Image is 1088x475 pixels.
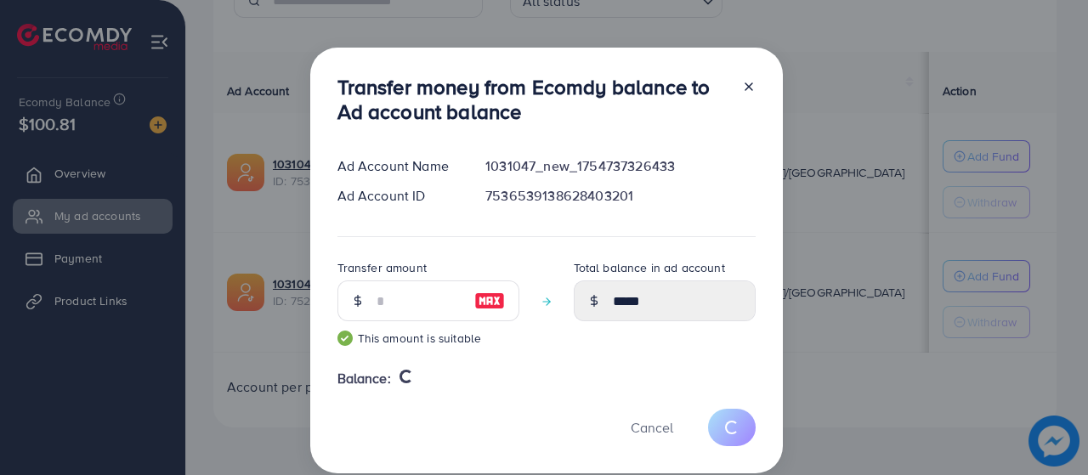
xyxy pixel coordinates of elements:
button: Cancel [609,409,694,445]
small: This amount is suitable [337,330,519,347]
label: Transfer amount [337,259,427,276]
img: guide [337,331,353,346]
span: Cancel [631,418,673,437]
h3: Transfer money from Ecomdy balance to Ad account balance [337,75,728,124]
label: Total balance in ad account [574,259,725,276]
div: 7536539138628403201 [472,186,768,206]
div: Ad Account Name [324,156,473,176]
span: Balance: [337,369,391,388]
div: 1031047_new_1754737326433 [472,156,768,176]
div: Ad Account ID [324,186,473,206]
img: image [474,291,505,311]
